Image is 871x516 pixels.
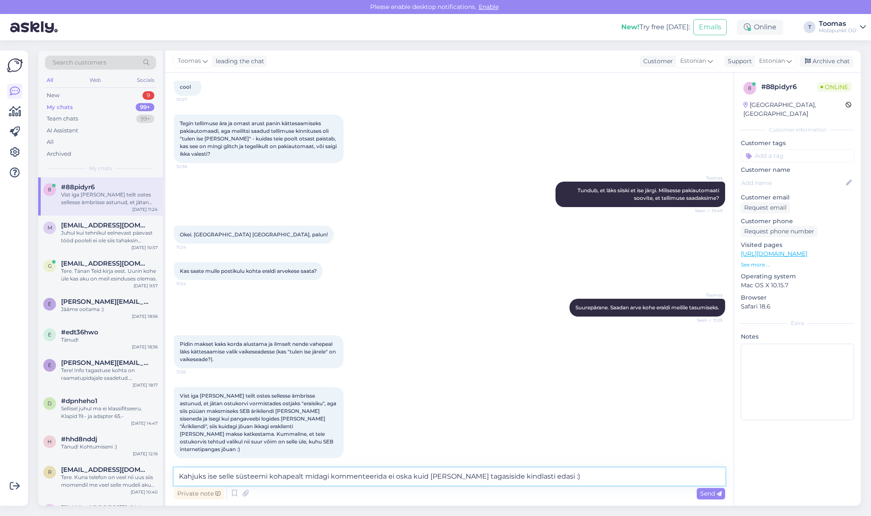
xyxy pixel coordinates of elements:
[132,313,158,320] div: [DATE] 18:56
[47,138,54,146] div: All
[176,96,208,103] span: 10:27
[48,331,51,338] span: e
[61,397,98,405] span: #dpnheho1
[691,292,723,298] span: Toomas
[621,23,639,31] b: New!
[136,103,154,112] div: 99+
[741,226,818,237] div: Request phone number
[61,328,98,336] span: #edt36hwo
[61,405,158,420] div: Sellisel juhul ma ei klassifitseeru. Klapid 19.- ja adapter 65.-
[48,263,52,269] span: g
[819,20,857,27] div: Toomas
[180,84,191,90] span: cool
[741,139,854,148] p: Customer tags
[578,187,720,201] span: Tundub, et läks siiski et ise järgi. Milisesse pakiautomaati soovite, et tellimuse saadaksime?
[48,186,51,193] span: 8
[176,459,208,465] span: 11:28
[61,267,158,283] div: Tere. Tänan Teid kirja eest. Uurin kohe üle kas aku on meil esinduses olemas.
[174,488,224,499] div: Private note
[47,103,73,112] div: My chats
[212,57,264,66] div: leading the chat
[724,57,752,66] div: Support
[131,244,158,251] div: [DATE] 10:57
[741,149,854,162] input: Add a tag
[180,393,338,452] span: Vist iga [PERSON_NAME] teilt ostes sellesse ämbrisse astunud, et jätan ostukorvi vormistades ostj...
[741,320,854,327] div: Extra
[7,57,23,73] img: Askly Logo
[741,332,854,341] p: Notes
[748,85,751,91] span: 8
[737,20,783,35] div: Online
[48,362,51,368] span: e
[741,261,854,269] p: See more ...
[131,420,158,426] div: [DATE] 14:47
[680,56,706,66] span: Estonian
[174,468,725,485] textarea: Kahjuks ise selle süsteemi kohapealt midagi kommenteerida ei oska kuid [PERSON_NAME] tagasiside k...
[61,336,158,344] div: Tänud!
[180,120,338,157] span: Tegin tellimuse ära ja omast arust panin kättesaamiseks pakiautomaadi, aga meilitsi saadud tellim...
[693,19,727,35] button: Emails
[135,75,156,86] div: Socials
[741,193,854,202] p: Customer email
[132,344,158,350] div: [DATE] 18:36
[176,244,208,250] span: 11:24
[741,281,854,290] p: Mac OS X 10.15.7
[47,115,78,123] div: Team chats
[47,126,78,135] div: AI Assistant
[61,443,158,451] div: Tänud! Kohtumiseni :)
[61,466,149,474] span: renatakumel1@gmail.com
[61,222,149,229] span: membergj@gmail.com
[741,250,807,258] a: [URL][DOMAIN_NAME]
[178,56,201,66] span: Toomas
[48,301,51,307] span: e
[691,317,723,323] span: Seen ✓ 11:25
[176,280,208,287] span: 11:24
[819,20,866,34] a: ToomasMobipunkt OÜ
[47,438,52,445] span: h
[61,359,149,367] span: emilia.bachman@gmail.com
[800,56,853,67] div: Archive chat
[47,400,52,407] span: d
[53,58,106,67] span: Search customers
[61,474,158,489] div: Tere. Kuna telefon on veel nii uus siis momendil me veel selle mudeli aku vahetusega ei tegele
[741,178,844,188] input: Add name
[476,3,501,11] span: Enable
[804,21,815,33] div: T
[61,191,158,206] div: Vist iga [PERSON_NAME] teilt ostes sellesse ämbrisse astunud, et jätan ostukorvi vormistades ostj...
[47,91,59,100] div: New
[691,208,723,214] span: Seen ✓ 10:49
[741,217,854,226] p: Customer phone
[640,57,673,66] div: Customer
[743,101,846,118] div: [GEOGRAPHIC_DATA], [GEOGRAPHIC_DATA]
[61,183,95,191] span: #88pidyr6
[142,91,154,100] div: 9
[700,490,722,497] span: Send
[180,341,337,362] span: Pidin makset kaks korda alustama ja ilmselt nende vahepeal läks kättesaamise valik vaikeseadesse ...
[741,202,790,213] div: Request email
[741,272,854,281] p: Operating system
[741,241,854,250] p: Visited pages
[61,298,149,306] span: evelin.olev@gmail.com
[134,283,158,289] div: [DATE] 9:57
[691,175,723,181] span: Toomas
[741,126,854,134] div: Customer information
[48,469,52,475] span: r
[45,75,55,86] div: All
[761,82,817,92] div: # 88pidyr6
[741,165,854,174] p: Customer name
[180,268,317,274] span: Kas saate mulle postikulu kohta eraldi arvekese saata?
[133,451,158,457] div: [DATE] 12:16
[176,369,208,375] span: 11:26
[47,150,71,158] div: Archived
[621,22,690,32] div: Try free [DATE]:
[88,75,103,86] div: Web
[575,304,719,311] span: Suurepärane. Saadan arve kohe eraldi meilile tasumiseks.
[133,382,158,388] div: [DATE] 18:17
[819,27,857,34] div: Mobipunkt OÜ
[180,231,328,238] span: Okei. [GEOGRAPHIC_DATA] [GEOGRAPHIC_DATA], palun!
[61,306,158,313] div: Jääme ootama :)
[131,489,158,495] div: [DATE] 10:40
[741,302,854,311] p: Safari 18.6
[759,56,785,66] span: Estonian
[61,504,149,512] span: acoleman8@hotmail.com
